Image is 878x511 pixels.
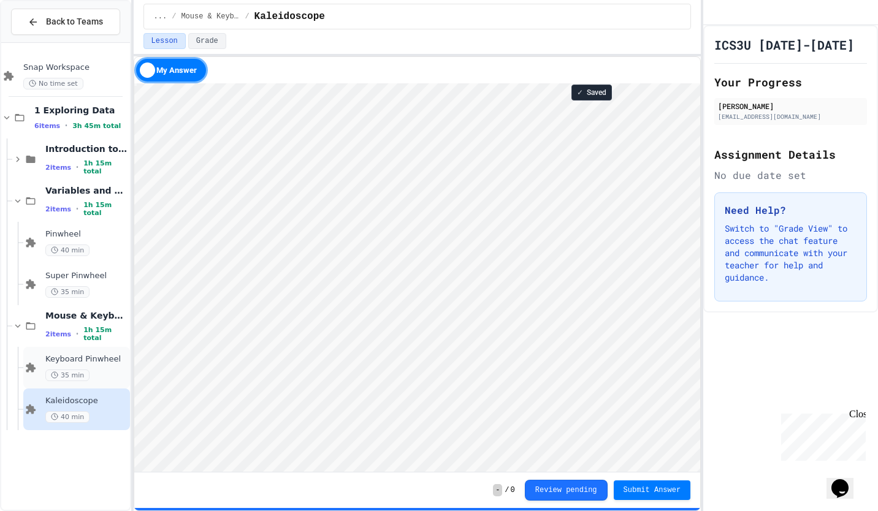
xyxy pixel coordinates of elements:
[525,480,608,501] button: Review pending
[587,88,606,97] span: Saved
[714,36,854,53] h1: ICS3U [DATE]-[DATE]
[45,271,128,281] span: Super Pinwheel
[172,12,176,21] span: /
[181,12,240,21] span: Mouse & Keyboard
[45,411,90,423] span: 40 min
[45,205,71,213] span: 2 items
[624,485,681,495] span: Submit Answer
[154,12,167,21] span: ...
[143,33,186,49] button: Lesson
[83,326,127,342] span: 1h 15m total
[23,78,83,89] span: No time set
[188,33,226,49] button: Grade
[714,74,867,91] h2: Your Progress
[45,229,128,240] span: Pinwheel
[45,354,128,365] span: Keyboard Pinwheel
[45,330,71,338] span: 2 items
[76,204,78,214] span: •
[718,100,863,112] div: [PERSON_NAME]
[826,462,866,499] iframe: chat widget
[45,143,128,154] span: Introduction to Snap
[23,62,128,73] span: Snap Workspace
[511,485,515,495] span: 0
[254,9,325,24] span: Kaleidoscope
[245,12,249,21] span: /
[776,409,866,461] iframe: chat widget
[5,5,85,78] div: Chat with us now!Close
[76,162,78,172] span: •
[725,203,857,218] h3: Need Help?
[577,88,583,97] span: ✓
[725,222,857,284] p: Switch to "Grade View" to access the chat feature and communicate with your teacher for help and ...
[718,112,863,121] div: [EMAIL_ADDRESS][DOMAIN_NAME]
[134,83,701,472] iframe: Snap! Programming Environment
[76,329,78,339] span: •
[45,286,90,298] span: 35 min
[11,9,120,35] button: Back to Teams
[45,369,90,381] span: 35 min
[34,122,60,130] span: 6 items
[714,146,867,163] h2: Assignment Details
[72,122,121,130] span: 3h 45m total
[45,396,128,406] span: Kaleidoscope
[45,185,128,196] span: Variables and Blocks
[493,484,502,496] span: -
[714,168,867,183] div: No due date set
[45,310,128,321] span: Mouse & Keyboard
[46,15,103,28] span: Back to Teams
[45,164,71,172] span: 2 items
[83,159,127,175] span: 1h 15m total
[65,121,67,131] span: •
[34,105,128,116] span: 1 Exploring Data
[45,244,90,256] span: 40 min
[505,485,509,495] span: /
[614,480,691,500] button: Submit Answer
[83,201,127,217] span: 1h 15m total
